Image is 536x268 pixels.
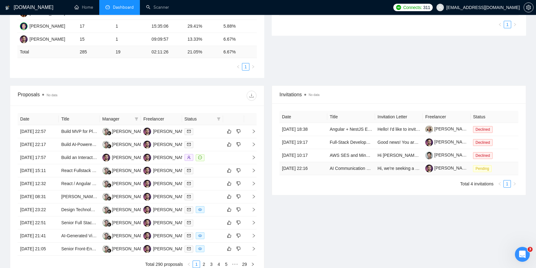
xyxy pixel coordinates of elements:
[235,245,242,252] button: dislike
[153,245,189,252] div: [PERSON_NAME]
[511,21,519,28] li: Next Page
[59,138,100,151] td: Build AI-Powered Web-Based Reporting Dashboard with User-Specific Menus and Excel Export
[247,234,256,238] span: right
[279,162,327,175] td: [DATE] 22:16
[18,113,59,125] th: Date
[498,182,502,186] span: left
[198,156,202,159] span: message
[153,219,189,226] div: [PERSON_NAME]
[236,168,241,173] span: dislike
[143,219,151,227] img: IS
[112,141,148,148] div: [PERSON_NAME]
[226,180,233,187] button: like
[29,36,65,43] div: [PERSON_NAME]
[59,229,100,243] td: AI-Generated Video Creation
[153,180,189,187] div: [PERSON_NAME]
[375,111,423,123] th: Invitation Letter
[29,23,65,30] div: [PERSON_NAME]
[251,262,255,266] span: right
[460,180,494,188] li: Total 4 invitations
[235,193,242,200] button: dislike
[20,36,65,41] a: AK[PERSON_NAME]
[236,129,241,134] span: dislike
[102,233,148,238] a: MS[PERSON_NAME]
[59,151,100,164] td: Build an Interactive Code Learning Platform with Course Creation Tools and AI Assistant
[143,194,189,199] a: IS[PERSON_NAME]
[208,261,215,268] a: 3
[107,235,111,240] img: gigradar-bm.png
[240,261,249,268] li: 29
[149,46,185,58] td: 02:11:26
[227,207,231,212] span: like
[235,141,242,148] button: dislike
[425,125,433,133] img: c1QQQI9XnZ9GNKu0RjnLng-9_U_OEepHIUJqVlVBskbAymBjMHrJ957gD9oLD7jCTo
[143,154,151,161] img: IS
[187,247,191,251] span: mail
[504,21,511,28] a: 1
[187,195,191,198] span: mail
[185,116,214,122] span: Status
[327,136,375,149] td: Full-Stack Developer (Next.js, Stripe, Contentful)
[59,243,100,256] td: Senior Front-End React.js Developer (NO AGENCIES)
[247,93,256,98] span: download
[146,5,169,10] a: searchScanner
[327,149,375,162] td: AWS SES and Minor Edits to Existing Angular Project
[235,232,242,239] button: dislike
[226,206,233,213] button: like
[215,261,222,268] a: 4
[59,125,100,138] td: Build MVP for Plug-and-Play AI Marketing App for Tradies (React + Firebase + OpenAI)
[235,128,242,135] button: dislike
[145,261,183,268] li: Total 290 proposals
[511,21,519,28] button: right
[143,180,151,188] img: IS
[438,5,442,10] span: user
[496,180,503,188] button: left
[107,144,111,148] img: gigradar-bm.png
[236,194,241,199] span: dislike
[226,167,233,174] button: like
[227,194,231,199] span: like
[279,123,327,136] td: [DATE] 18:38
[107,209,111,214] img: gigradar-bm.png
[112,154,148,161] div: [PERSON_NAME]
[143,155,189,160] a: IS[PERSON_NAME]
[143,193,151,201] img: IS
[513,23,517,26] span: right
[221,20,257,33] td: 5.88%
[473,140,495,145] a: Declined
[327,162,375,175] td: AI Communication & Translation Assistant Tool Development
[153,128,189,135] div: [PERSON_NAME]
[5,3,10,13] img: logo
[496,21,504,28] li: Previous Page
[61,155,230,160] a: Build an Interactive Code Learning Platform with Course Creation Tools and AI Assistant
[102,194,148,199] a: MS[PERSON_NAME]
[503,180,511,188] li: 1
[59,216,100,229] td: Senior Full Stack Developer (C# & React)
[236,207,241,212] span: dislike
[77,33,113,46] td: 15
[102,181,148,186] a: MS[PERSON_NAME]
[236,65,240,69] span: left
[59,190,100,203] td: Claude Code Experts - Python FastAPI or React Experience - NO AGENCIES
[242,63,249,70] li: 1
[18,164,59,177] td: [DATE] 15:11
[498,23,502,26] span: left
[473,153,495,158] a: Declined
[425,139,470,144] a: [PERSON_NAME]
[187,234,191,238] span: mail
[187,156,191,159] span: user-add
[100,113,141,125] th: Manager
[185,261,193,268] li: Previous Page
[423,4,430,11] span: 311
[251,65,255,69] span: right
[247,207,256,212] span: right
[222,261,230,268] li: 5
[113,20,149,33] td: 1
[227,129,231,134] span: like
[403,4,422,11] span: Connects:
[102,154,110,161] img: IS
[153,154,189,161] div: [PERSON_NAME]
[112,128,148,135] div: [PERSON_NAME]
[223,261,230,268] a: 5
[247,155,256,160] span: right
